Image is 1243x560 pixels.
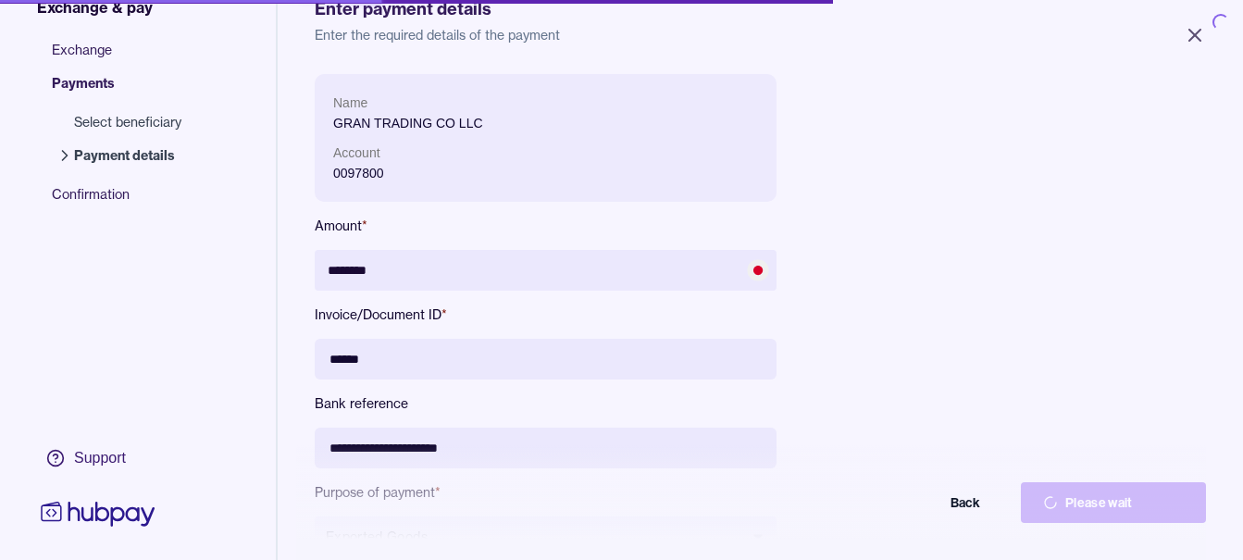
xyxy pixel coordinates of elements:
[333,93,758,113] p: Name
[52,41,200,74] span: Exchange
[52,74,200,107] span: Payments
[817,482,1002,523] button: Back
[333,113,758,133] p: GRAN TRADING CO LLC
[315,26,1206,44] p: Enter the required details of the payment
[37,439,159,478] a: Support
[74,448,126,468] div: Support
[1162,15,1228,56] button: Close
[333,163,758,183] p: 0097800
[315,217,777,235] label: Amount
[333,143,758,163] p: Account
[52,185,200,218] span: Confirmation
[74,113,181,131] span: Select beneficiary
[74,146,181,165] span: Payment details
[315,305,777,324] label: Invoice/Document ID
[326,528,743,546] span: Exported Goods
[315,394,777,413] label: Bank reference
